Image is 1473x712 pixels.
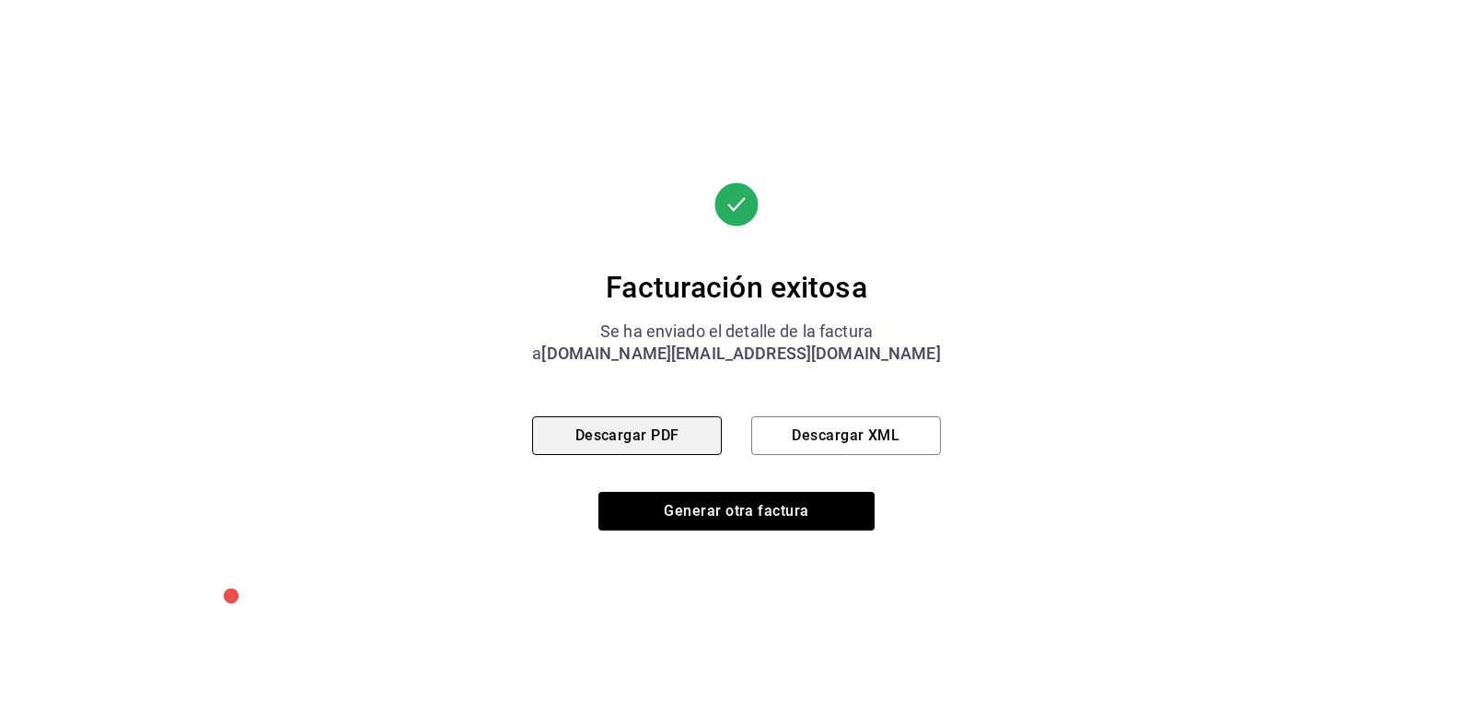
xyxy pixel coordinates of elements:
button: Descargar PDF [532,416,722,455]
span: [DOMAIN_NAME][EMAIL_ADDRESS][DOMAIN_NAME] [541,344,940,363]
div: Se ha enviado el detalle de la factura [532,321,941,343]
button: Descargar XML [751,416,941,455]
div: Facturación exitosa [532,269,941,306]
div: a [532,343,941,365]
button: Generar otra factura [598,492,875,531]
